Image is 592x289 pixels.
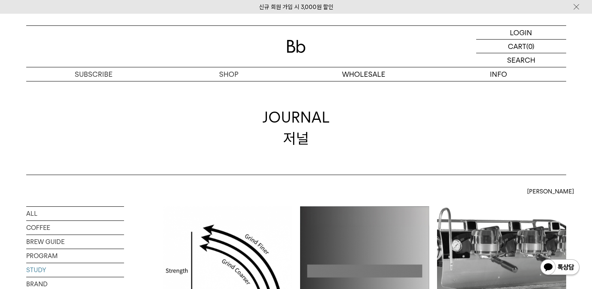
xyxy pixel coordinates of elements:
img: 로고 [287,40,306,53]
p: INFO [431,67,566,81]
a: STUDY [26,263,124,277]
img: 카카오톡 채널 1:1 채팅 버튼 [540,258,580,277]
p: WHOLESALE [296,67,431,81]
p: (0) [526,40,534,53]
div: JOURNAL 저널 [263,107,330,148]
p: CART [508,40,526,53]
a: 신규 회원 가입 시 3,000원 할인 [259,4,333,11]
a: ALL [26,207,124,220]
p: LOGIN [510,26,532,39]
a: CART (0) [476,40,566,53]
a: PROGRAM [26,249,124,263]
a: SHOP [161,67,296,81]
span: [PERSON_NAME] [527,187,574,196]
a: LOGIN [476,26,566,40]
a: SUBSCRIBE [26,67,161,81]
a: BREW GUIDE [26,235,124,249]
p: SEARCH [507,53,535,67]
a: COFFEE [26,221,124,235]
